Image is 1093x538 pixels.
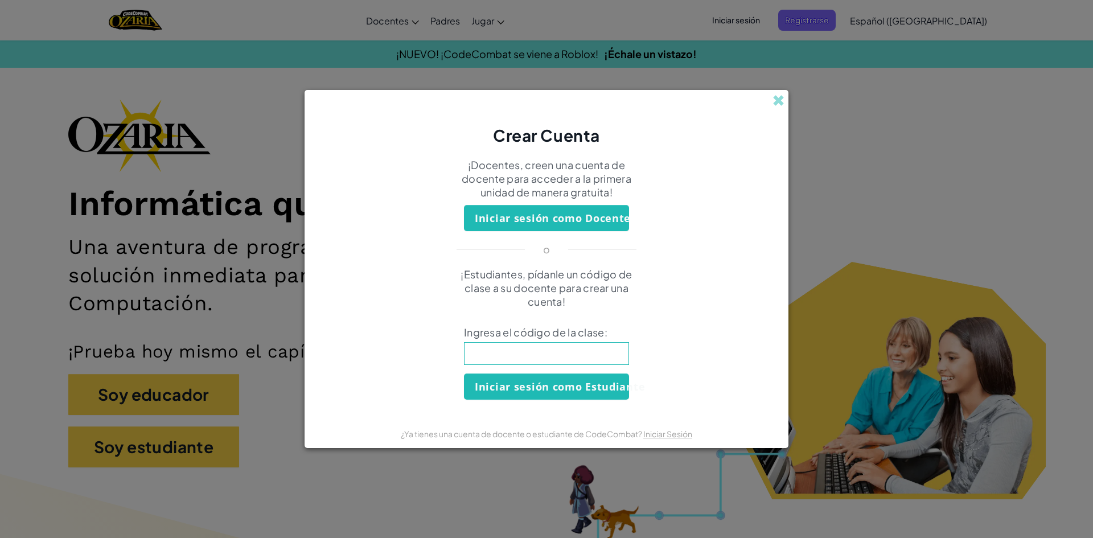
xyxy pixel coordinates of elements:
[464,326,629,339] span: Ingresa el código de la clase:
[447,268,646,309] p: ¡Estudiantes, pídanle un código de clase a su docente para crear una cuenta!
[493,125,600,145] span: Crear Cuenta
[447,158,646,199] p: ¡Docentes, creen una cuenta de docente para acceder a la primera unidad de manera gratuita!
[464,205,629,231] button: Iniciar sesión como Docente
[643,429,692,439] a: Iniciar Sesión
[543,243,550,256] p: o
[464,373,629,400] button: Iniciar sesión como Estudiante
[401,429,643,439] span: ¿Ya tienes una cuenta de docente o estudiante de CodeCombat?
